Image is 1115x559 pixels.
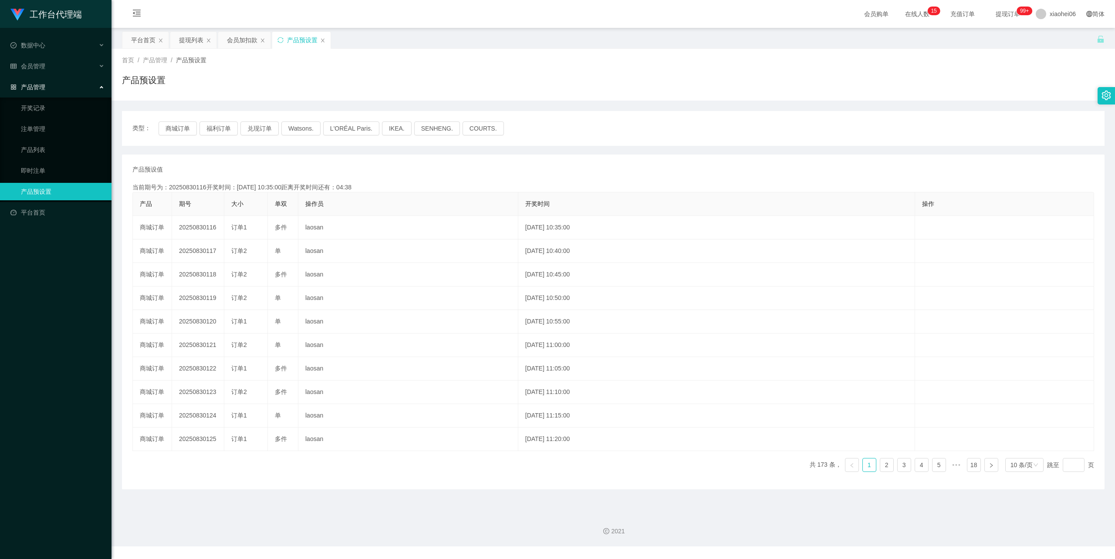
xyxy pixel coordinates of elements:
li: 18 [967,458,981,472]
div: 产品预设置 [287,32,318,48]
button: Watsons. [281,121,321,135]
a: 产品预设置 [21,183,105,200]
td: laosan [298,333,518,357]
span: 产品 [140,200,152,207]
a: 即时注单 [21,162,105,179]
img: logo.9652507e.png [10,9,24,21]
p: 1 [931,7,934,15]
span: 充值订单 [946,11,979,17]
td: [DATE] 10:40:00 [518,239,916,263]
span: 产品预设值 [132,165,163,174]
div: 跳至 页 [1047,458,1094,472]
a: 2 [880,458,893,471]
span: 首页 [122,57,134,64]
td: laosan [298,286,518,310]
td: 商城订单 [133,428,172,451]
li: 向后 5 页 [949,458,963,472]
button: 福利订单 [199,121,238,135]
span: 订单2 [231,388,247,395]
td: [DATE] 10:45:00 [518,263,916,286]
li: 共 173 条， [810,458,841,472]
i: 图标: down [1033,462,1038,468]
td: laosan [298,310,518,333]
a: 工作台代理端 [10,10,82,17]
span: 订单1 [231,318,247,325]
i: 图标: left [849,463,855,468]
span: 会员管理 [10,63,45,70]
span: 产品管理 [10,84,45,91]
h1: 产品预设置 [122,74,166,87]
a: 1 [863,458,876,471]
span: 多件 [275,271,287,278]
span: 多件 [275,388,287,395]
td: 20250830117 [172,239,224,263]
div: 2021 [118,527,1108,536]
td: 商城订单 [133,357,172,381]
li: 上一页 [845,458,859,472]
td: 商城订单 [133,263,172,286]
li: 4 [915,458,929,472]
span: 单双 [275,200,287,207]
td: [DATE] 11:05:00 [518,357,916,381]
span: 订单2 [231,294,247,301]
td: 20250830118 [172,263,224,286]
span: 单 [275,294,281,301]
td: 20250830121 [172,333,224,357]
i: 图标: close [320,38,325,43]
div: 提现列表 [179,32,203,48]
td: 商城订单 [133,333,172,357]
td: 20250830120 [172,310,224,333]
div: 平台首页 [131,32,155,48]
td: [DATE] 10:35:00 [518,216,916,239]
button: L'ORÉAL Paris. [323,121,379,135]
td: 20250830116 [172,216,224,239]
td: 商城订单 [133,239,172,263]
td: [DATE] 11:00:00 [518,333,916,357]
span: 单 [275,412,281,419]
span: / [138,57,139,64]
td: [DATE] 11:10:00 [518,381,916,404]
li: 下一页 [984,458,998,472]
span: 产品管理 [143,57,167,64]
div: 当前期号为：20250830116开奖时间：[DATE] 10:35:00距离开奖时间还有：04:38 [132,183,1094,192]
td: laosan [298,263,518,286]
span: ••• [949,458,963,472]
a: 开奖记录 [21,99,105,117]
td: [DATE] 11:20:00 [518,428,916,451]
td: [DATE] 10:50:00 [518,286,916,310]
td: laosan [298,404,518,428]
button: 兑现订单 [240,121,279,135]
span: 订单2 [231,341,247,348]
a: 图标: dashboard平台首页 [10,204,105,221]
li: 3 [897,458,911,472]
span: 订单1 [231,365,247,372]
i: 图标: check-circle-o [10,42,17,48]
span: 操作 [922,200,934,207]
span: 类型： [132,121,159,135]
td: 商城订单 [133,404,172,428]
span: 订单1 [231,412,247,419]
h1: 工作台代理端 [30,0,82,28]
span: 数据中心 [10,42,45,49]
td: 20250830119 [172,286,224,310]
i: 图标: unlock [1097,35,1105,43]
i: 图标: table [10,63,17,69]
span: 多件 [275,365,287,372]
i: 图标: right [989,463,994,468]
i: 图标: sync [277,37,284,43]
td: [DATE] 11:15:00 [518,404,916,428]
a: 4 [915,458,928,471]
span: 操作员 [305,200,324,207]
span: 在线人数 [901,11,934,17]
sup: 1016 [1017,7,1032,15]
td: 商城订单 [133,216,172,239]
span: 多件 [275,224,287,231]
i: 图标: copyright [603,528,609,534]
li: 1 [862,458,876,472]
span: 订单2 [231,247,247,254]
td: 20250830122 [172,357,224,381]
span: 提现订单 [991,11,1024,17]
a: 5 [933,458,946,471]
span: 订单2 [231,271,247,278]
button: 商城订单 [159,121,197,135]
